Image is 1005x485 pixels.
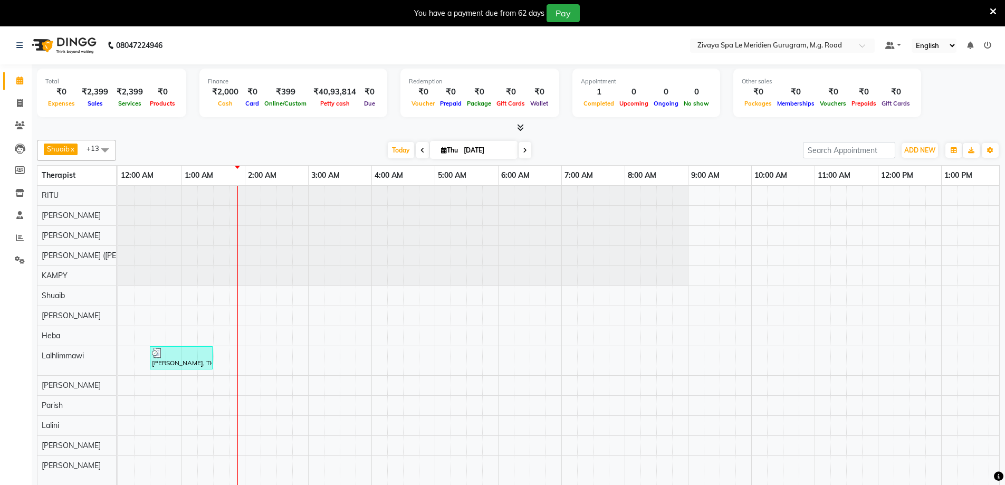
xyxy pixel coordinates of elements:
a: 12:00 PM [878,168,916,183]
span: Shuaib [42,291,65,300]
div: You have a payment due from 62 days [414,8,544,19]
span: Shuaib [47,145,70,153]
div: ₹0 [464,86,494,98]
div: 0 [617,86,651,98]
a: 1:00 AM [182,168,216,183]
div: Finance [208,77,379,86]
div: [PERSON_NAME], TK01, 12:30 AM-01:30 AM, Javanese Pampering - 60 Mins [151,348,212,368]
span: Voucher [409,100,437,107]
div: ₹2,399 [78,86,112,98]
input: 2025-09-04 [461,142,513,158]
span: KAMPY [42,271,68,280]
div: ₹0 [243,86,262,98]
a: 8:00 AM [625,168,659,183]
span: Completed [581,100,617,107]
div: ₹0 [437,86,464,98]
div: 0 [681,86,712,98]
span: +13 [87,144,107,153]
div: ₹40,93,814 [309,86,360,98]
div: ₹0 [360,86,379,98]
span: Gift Cards [494,100,528,107]
span: Prepaids [849,100,879,107]
div: ₹0 [494,86,528,98]
b: 08047224946 [116,31,162,60]
div: ₹0 [774,86,817,98]
img: logo [27,31,99,60]
div: ₹0 [849,86,879,98]
span: Parish [42,401,63,410]
div: ₹0 [409,86,437,98]
a: 12:00 AM [118,168,156,183]
span: Lalhlimmawi [42,351,84,360]
span: [PERSON_NAME] [42,441,101,450]
span: [PERSON_NAME] [42,461,101,470]
a: 4:00 AM [372,168,406,183]
span: Lalini [42,421,59,430]
div: Appointment [581,77,712,86]
button: ADD NEW [902,143,938,158]
button: Pay [547,4,580,22]
span: Thu [438,146,461,154]
span: Services [116,100,144,107]
div: 0 [651,86,681,98]
span: Vouchers [817,100,849,107]
div: ₹399 [262,86,309,98]
div: ₹0 [45,86,78,98]
a: x [70,145,74,153]
a: 5:00 AM [435,168,469,183]
a: 10:00 AM [752,168,790,183]
span: Ongoing [651,100,681,107]
div: Redemption [409,77,551,86]
a: 9:00 AM [688,168,722,183]
span: Therapist [42,170,75,180]
span: Gift Cards [879,100,913,107]
span: [PERSON_NAME] ([PERSON_NAME]) [42,251,166,260]
div: ₹2,000 [208,86,243,98]
span: Package [464,100,494,107]
span: Upcoming [617,100,651,107]
span: No show [681,100,712,107]
span: Packages [742,100,774,107]
span: Petty cash [318,100,352,107]
div: ₹0 [147,86,178,98]
span: Today [388,142,414,158]
span: [PERSON_NAME] [42,231,101,240]
div: 1 [581,86,617,98]
input: Search Appointment [803,142,895,158]
div: ₹0 [879,86,913,98]
span: Card [243,100,262,107]
a: 7:00 AM [562,168,596,183]
span: ADD NEW [904,146,935,154]
span: Heba [42,331,60,340]
span: Due [361,100,378,107]
span: Cash [215,100,235,107]
span: [PERSON_NAME] [42,381,101,390]
span: Online/Custom [262,100,309,107]
span: Products [147,100,178,107]
span: [PERSON_NAME] [42,211,101,220]
div: ₹2,399 [112,86,147,98]
span: Wallet [528,100,551,107]
a: 11:00 AM [815,168,853,183]
span: RITU [42,191,59,200]
span: Expenses [45,100,78,107]
span: Sales [85,100,106,107]
div: Total [45,77,178,86]
span: Prepaid [437,100,464,107]
a: 2:00 AM [245,168,279,183]
div: ₹0 [528,86,551,98]
a: 1:00 PM [942,168,975,183]
a: 3:00 AM [309,168,342,183]
div: Other sales [742,77,913,86]
span: Memberships [774,100,817,107]
div: ₹0 [742,86,774,98]
div: ₹0 [817,86,849,98]
span: [PERSON_NAME] [42,311,101,320]
a: 6:00 AM [499,168,532,183]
